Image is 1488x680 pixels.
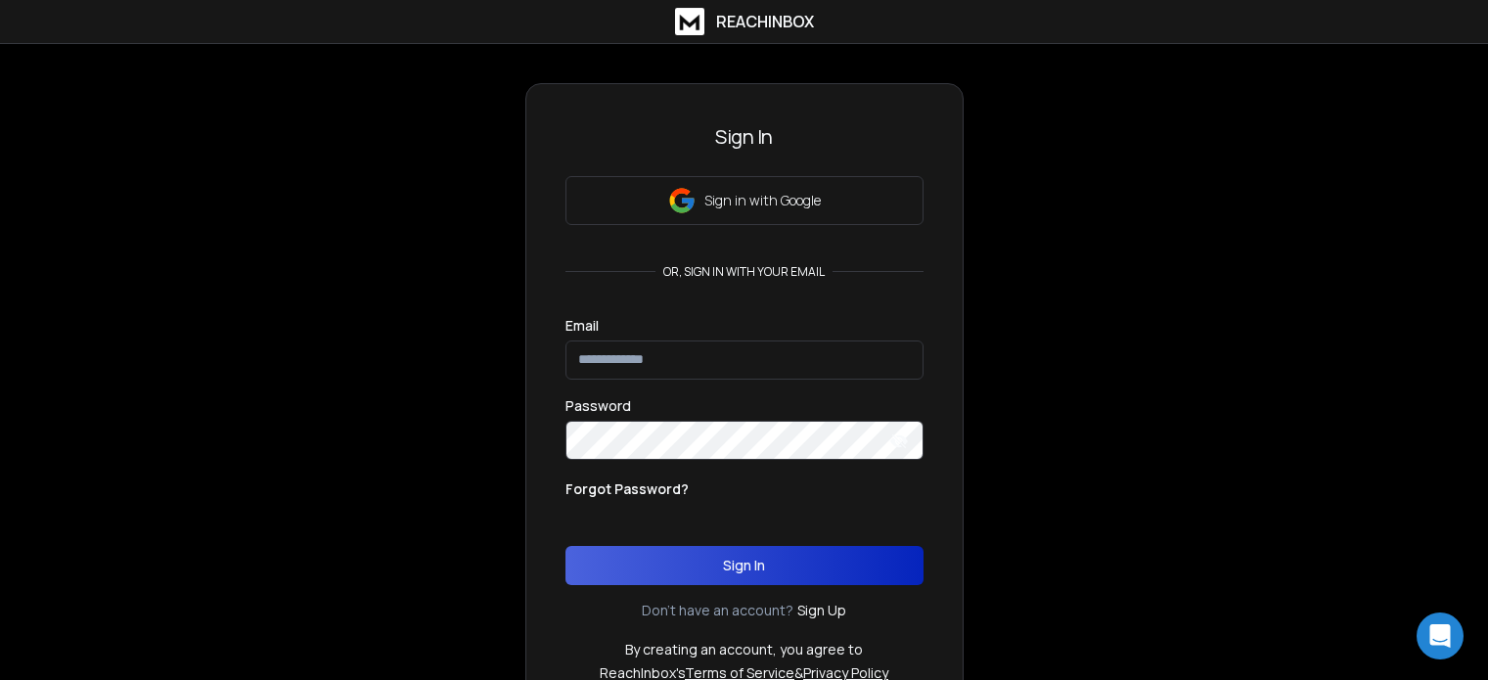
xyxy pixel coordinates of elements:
p: By creating an account, you agree to [625,640,863,659]
h1: ReachInbox [716,10,814,33]
a: ReachInbox [675,8,814,35]
p: Forgot Password? [565,479,689,499]
h3: Sign In [565,123,924,151]
div: Open Intercom Messenger [1417,612,1464,659]
p: Sign in with Google [704,191,821,210]
img: logo [675,8,704,35]
button: Sign In [565,546,924,585]
p: or, sign in with your email [655,264,833,280]
label: Email [565,319,599,333]
a: Sign Up [797,601,846,620]
label: Password [565,399,631,413]
button: Sign in with Google [565,176,924,225]
p: Don't have an account? [642,601,793,620]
